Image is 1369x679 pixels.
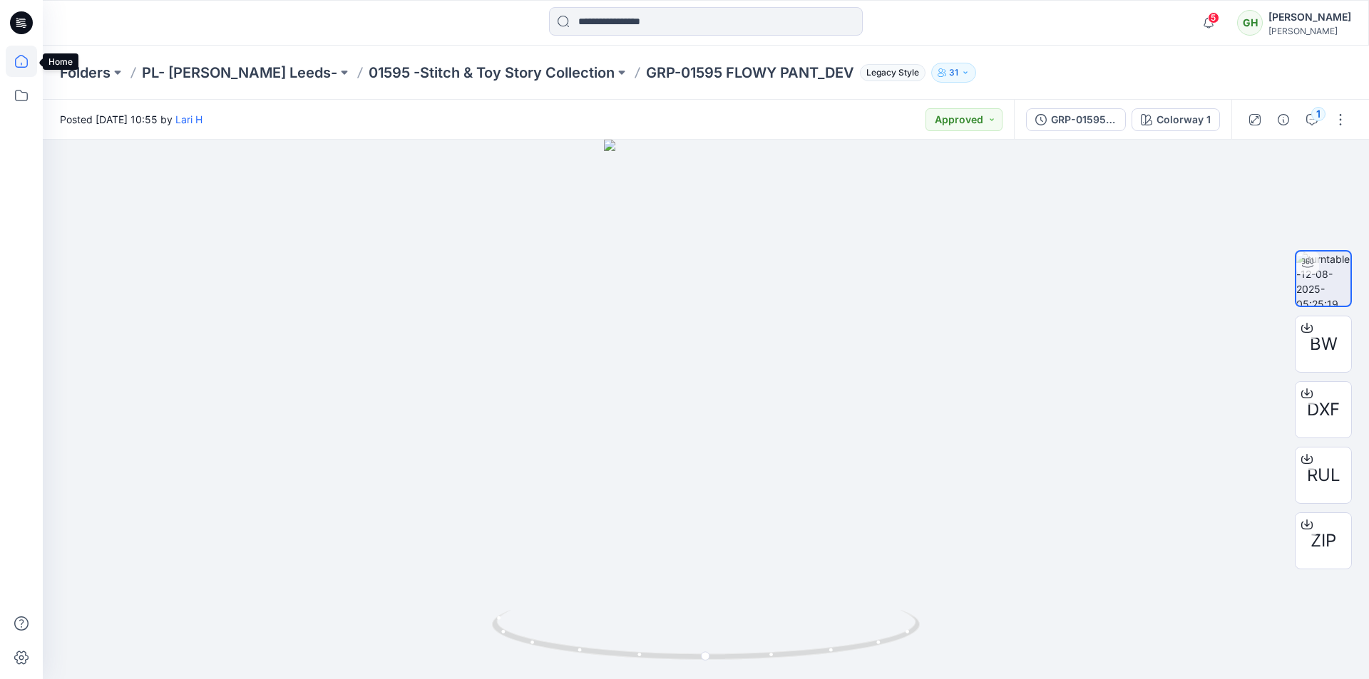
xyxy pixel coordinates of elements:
span: BW [1310,331,1338,357]
a: Lari H [175,113,202,125]
div: [PERSON_NAME] [1268,9,1351,26]
a: Folders [60,63,111,83]
span: 5 [1208,12,1219,24]
button: Colorway 1 [1132,108,1220,131]
p: GRP-01595 FLOWY PANT_DEV [646,63,854,83]
div: GRP-01595 FLOWY PANT_DEV [1051,112,1117,128]
span: Posted [DATE] 10:55 by [60,112,202,127]
button: 1 [1301,108,1323,131]
span: RUL [1307,462,1340,488]
button: Legacy Style [854,63,926,83]
a: 01595 -Stitch & Toy Story Collection [369,63,615,83]
a: PL- [PERSON_NAME] Leeds- [142,63,337,83]
button: GRP-01595 FLOWY PANT_DEV [1026,108,1126,131]
span: Legacy Style [860,64,926,81]
span: DXF [1307,397,1340,423]
div: GH [1237,10,1263,36]
p: 31 [949,65,958,81]
div: [PERSON_NAME] [1268,26,1351,36]
img: turntable-12-08-2025-05:25:19 [1296,252,1350,306]
span: ZIP [1311,528,1336,554]
div: 1 [1311,107,1326,121]
button: 31 [931,63,976,83]
button: Details [1272,108,1295,131]
div: Colorway 1 [1157,112,1211,128]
